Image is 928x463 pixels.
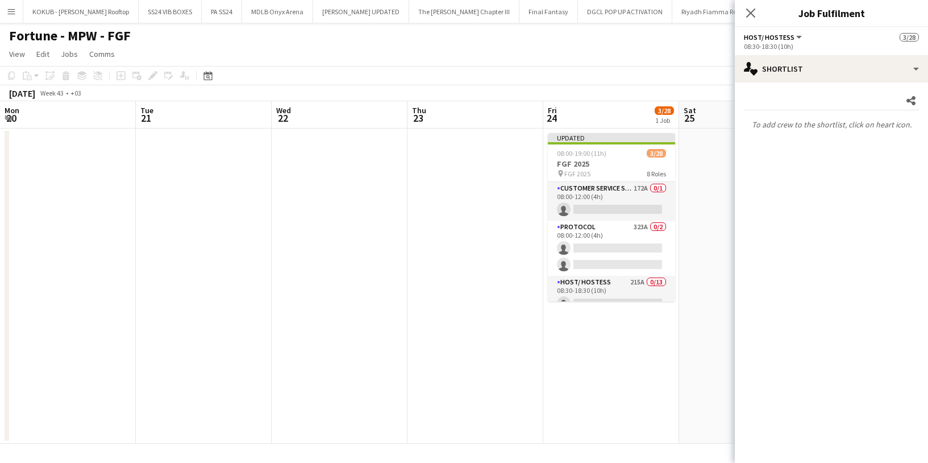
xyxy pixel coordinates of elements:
[735,115,928,134] p: To add crew to the shortlist, click on heart icon.
[548,133,675,301] app-job-card: Updated08:00-19:00 (11h)3/28FGF 2025 FGF 20258 RolesCustomer Service Staff172A0/108:00-12:00 (4h)...
[5,105,19,115] span: Mon
[85,47,119,61] a: Comms
[735,6,928,20] h3: Job Fulfilment
[655,106,674,115] span: 3/28
[56,47,82,61] a: Jobs
[61,49,78,59] span: Jobs
[564,170,590,178] span: FGF 2025
[202,1,242,23] button: PA SS24
[139,111,153,125] span: 21
[242,1,313,23] button: MDLB Onyx Arena
[412,105,426,115] span: Thu
[744,33,804,42] button: Host/ Hostess
[672,1,772,23] button: Riyadh Fiamma Restaurant
[410,111,426,125] span: 23
[548,182,675,221] app-card-role: Customer Service Staff172A0/108:00-12:00 (4h)
[9,27,131,44] h1: Fortune - MPW - FGF
[139,1,202,23] button: SS24 VIB BOXES
[89,49,115,59] span: Comms
[684,105,696,115] span: Sat
[557,149,606,158] span: 08:00-19:00 (11h)
[578,1,672,23] button: DGCL POP UP ACTIVATION
[36,49,49,59] span: Edit
[23,1,139,23] button: KOKUB - [PERSON_NAME] Rooftop
[276,105,291,115] span: Wed
[32,47,54,61] a: Edit
[519,1,578,23] button: Final Fantasy
[9,49,25,59] span: View
[548,221,675,276] app-card-role: Protocol323A0/208:00-12:00 (4h)
[548,133,675,142] div: Updated
[647,149,666,158] span: 3/28
[5,47,30,61] a: View
[3,111,19,125] span: 20
[546,111,557,125] span: 24
[900,33,919,42] span: 3/28
[735,55,928,82] div: Shortlist
[313,1,409,23] button: [PERSON_NAME] UPDATED
[744,33,794,42] span: Host/ Hostess
[38,89,66,97] span: Week 43
[744,42,919,51] div: 08:30-18:30 (10h)
[70,89,81,97] div: +03
[682,111,696,125] span: 25
[548,159,675,169] h3: FGF 2025
[9,88,35,99] div: [DATE]
[274,111,291,125] span: 22
[140,105,153,115] span: Tue
[548,105,557,115] span: Fri
[655,116,673,125] div: 1 Job
[409,1,519,23] button: The [PERSON_NAME] Chapter III
[647,170,666,178] span: 8 Roles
